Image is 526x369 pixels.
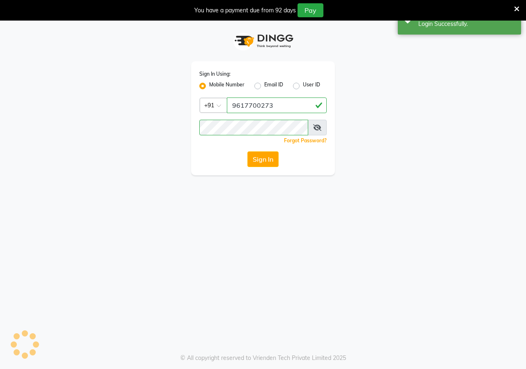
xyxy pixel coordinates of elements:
div: You have a payment due from 92 days [194,6,296,15]
input: Username [227,97,327,113]
a: Forgot Password? [284,137,327,144]
button: Pay [298,3,323,17]
label: Email ID [264,81,283,91]
input: Username [199,120,308,135]
button: Sign In [247,151,279,167]
label: User ID [303,81,320,91]
label: Mobile Number [209,81,245,91]
div: Login Successfully. [418,20,515,28]
img: logo1.svg [230,29,296,53]
label: Sign In Using: [199,70,231,78]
